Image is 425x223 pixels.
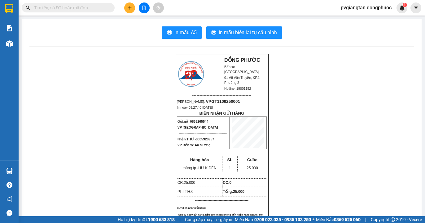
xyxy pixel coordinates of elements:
[391,217,395,222] span: copyright
[404,3,406,7] span: 1
[7,196,12,202] span: notification
[177,100,240,103] span: [PERSON_NAME]:
[34,4,107,11] input: Tìm tên, số ĐT hoặc mã đơn
[224,65,259,74] span: Bến xe [GEOGRAPHIC_DATA]
[316,216,361,223] span: Miền Bắc
[192,93,251,98] span: -----------------------------------------
[177,106,213,109] span: In ngày:
[336,4,397,11] span: pvgiangtan.dongphuoc
[211,30,216,36] span: printer
[206,99,240,104] span: VPGT1109250001
[142,6,146,10] span: file-add
[224,57,260,63] strong: ĐỒNG PHƯỚC
[223,189,244,194] span: Tổng:
[229,166,231,170] span: 1
[177,137,214,141] span: Nhận:
[313,218,314,221] span: ⚪️
[177,143,211,147] span: VP Bến xe An Sương
[7,210,12,216] span: message
[227,157,232,162] span: SL
[403,3,407,7] sup: 1
[247,157,257,162] span: Cước
[247,166,258,170] span: 25.000
[254,217,311,222] strong: 0708 023 035 - 0935 103 250
[334,217,361,222] strong: 0369 525 060
[190,120,208,123] span: 0835265544
[177,60,205,88] img: logo
[189,106,213,109] span: 09:27:40 [DATE]
[196,137,214,141] span: 0335928957
[177,189,194,194] span: Phí TH:
[413,5,419,11] span: caret-down
[224,87,251,90] span: Hotline: 19001152
[179,131,227,135] span: --------------------------------------------
[177,198,267,203] p: -------------------------------------------
[174,29,197,36] span: In mẫu A5
[191,189,194,194] span: 0
[177,180,195,185] span: CR:
[118,216,175,223] span: Hỗ trợ kỹ thuật:
[6,25,13,31] img: solution-icon
[223,180,231,185] strong: CC:
[162,26,202,39] button: printerIn mẫu A5
[153,2,164,13] button: aim
[124,2,135,13] button: plus
[177,207,206,209] span: Quy định nhận/gửi hàng:
[399,5,405,11] img: icon-new-feature
[6,168,13,174] img: warehouse-icon
[186,137,214,141] span: THƯ -
[5,4,13,13] img: logo-vxr
[198,166,217,170] span: HƯ K ĐỀN
[128,6,132,10] span: plus
[177,213,264,223] span: - Sau 03 ngày gửi hàng, nếu quý khách không đến nhận hàng hóa thì mọi khiếu nại công ty sẽ không ...
[184,120,208,123] span: nở -
[6,40,13,47] img: warehouse-icon
[233,189,244,194] span: 25.000
[177,172,267,177] p: -------------------------------------------
[190,157,209,162] span: Hàng hóa
[167,30,172,36] span: printer
[224,76,261,84] span: 01 Võ Văn Truyện, KP.1, Phường 2
[206,26,282,39] button: printerIn mẫu biên lai tự cấu hình
[230,180,232,185] span: 0
[199,111,244,116] strong: BIÊN NHẬN GỬI HÀNG
[7,182,12,188] span: question-circle
[410,2,421,13] button: caret-down
[185,216,233,223] span: Cung cấp máy in - giấy in:
[184,180,195,185] span: 25.000
[156,6,160,10] span: aim
[177,120,208,123] span: Gửi:
[182,166,216,170] span: thùng tp -
[365,216,366,223] span: |
[235,216,311,223] span: Miền Nam
[177,125,218,129] span: VP [GEOGRAPHIC_DATA]
[26,6,30,10] span: search
[148,217,175,222] strong: 1900 633 818
[219,29,277,36] span: In mẫu biên lai tự cấu hình
[139,2,150,13] button: file-add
